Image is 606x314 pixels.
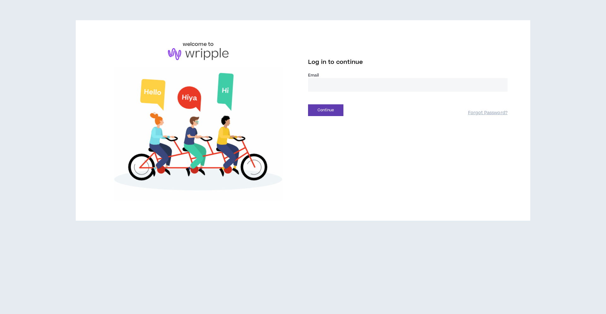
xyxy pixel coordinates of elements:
img: Welcome to Wripple [98,66,298,200]
span: Log in to continue [308,58,363,66]
a: Forgot Password? [468,110,508,116]
button: Continue [308,104,343,116]
label: Email [308,72,508,78]
h6: welcome to [183,40,214,48]
img: logo-brand.png [168,48,229,60]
